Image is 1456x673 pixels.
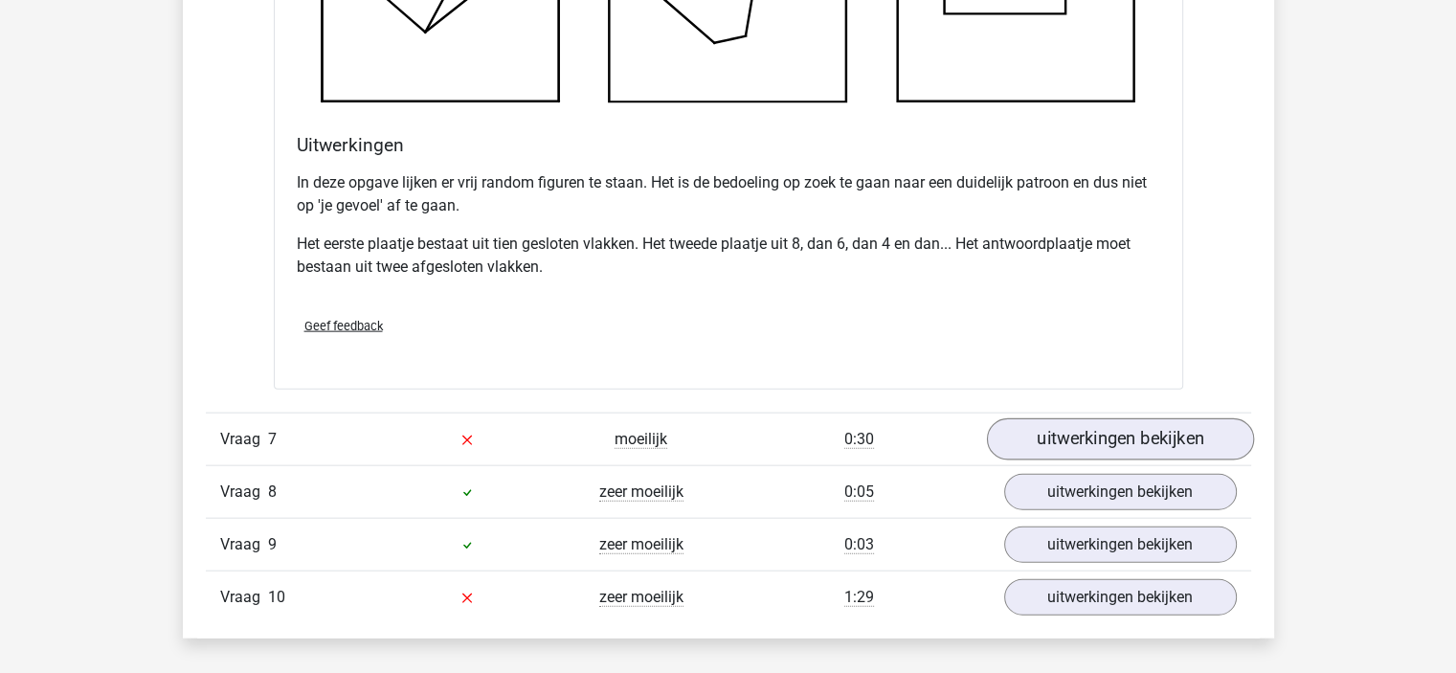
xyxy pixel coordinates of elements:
[986,418,1253,460] a: uitwerkingen bekijken
[297,171,1160,217] p: In deze opgave lijken er vrij random figuren te staan. Het is de bedoeling op zoek te gaan naar e...
[844,535,874,554] span: 0:03
[220,533,268,556] span: Vraag
[1004,527,1237,563] a: uitwerkingen bekijken
[599,588,683,607] span: zeer moeilijk
[599,535,683,554] span: zeer moeilijk
[599,482,683,502] span: zeer moeilijk
[268,535,277,553] span: 9
[1004,474,1237,510] a: uitwerkingen bekijken
[297,134,1160,156] h4: Uitwerkingen
[844,588,874,607] span: 1:29
[268,430,277,448] span: 7
[615,430,667,449] span: moeilijk
[844,482,874,502] span: 0:05
[304,319,383,333] span: Geef feedback
[220,481,268,504] span: Vraag
[268,588,285,606] span: 10
[268,482,277,501] span: 8
[1004,579,1237,616] a: uitwerkingen bekijken
[220,428,268,451] span: Vraag
[297,233,1160,279] p: Het eerste plaatje bestaat uit tien gesloten vlakken. Het tweede plaatje uit 8, dan 6, dan 4 en d...
[844,430,874,449] span: 0:30
[220,586,268,609] span: Vraag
